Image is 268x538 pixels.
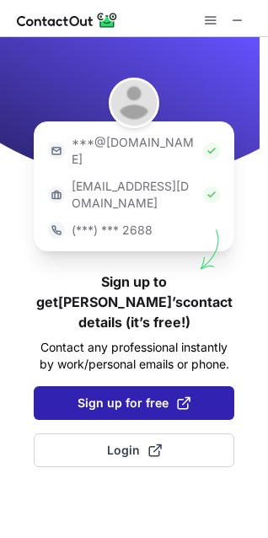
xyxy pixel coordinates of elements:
[72,134,196,168] p: ***@[DOMAIN_NAME]
[203,143,220,159] img: Check Icon
[78,395,190,412] span: Sign up for free
[72,178,196,212] p: [EMAIL_ADDRESS][DOMAIN_NAME]
[48,143,65,159] img: https://contactout.com/extension/app/static/media/login-email-icon.f64bce713bb5cd1896fef81aa7b14a...
[34,433,234,467] button: Login
[34,339,234,373] p: Contact any professional instantly by work/personal emails or phone.
[107,442,162,459] span: Login
[34,386,234,420] button: Sign up for free
[48,186,65,203] img: https://contactout.com/extension/app/static/media/login-work-icon.638a5007170bc45168077fde17b29a1...
[203,186,220,203] img: Check Icon
[109,78,159,128] img: Lionel Limol
[17,10,118,30] img: ContactOut v5.3.10
[34,272,234,332] h1: Sign up to get [PERSON_NAME]’s contact details (it’s free!)
[48,222,65,239] img: https://contactout.com/extension/app/static/media/login-phone-icon.bacfcb865e29de816d437549d7f4cb...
